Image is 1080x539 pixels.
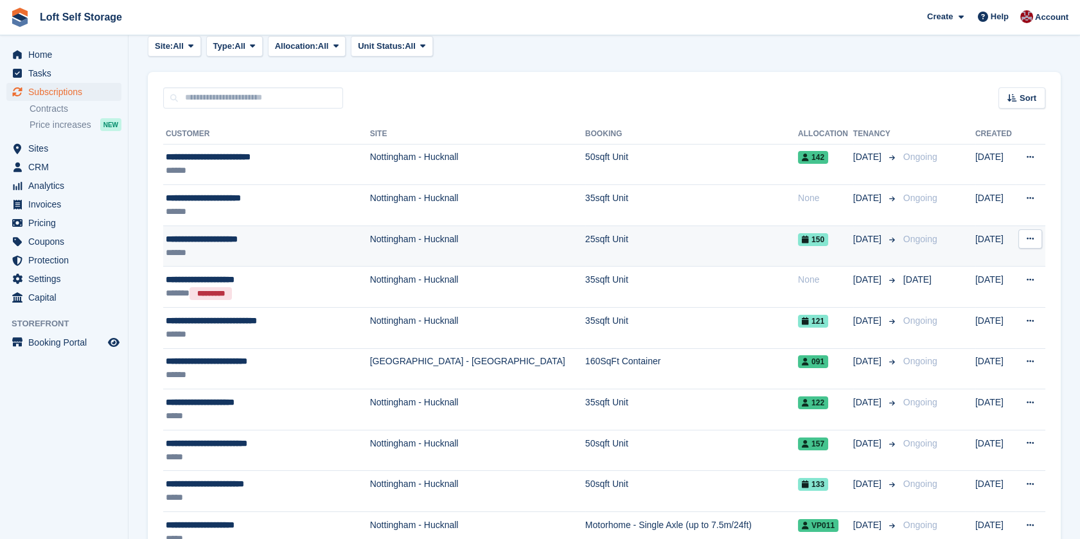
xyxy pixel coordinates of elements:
a: Contracts [30,103,121,115]
a: menu [6,177,121,195]
button: Site: All [148,36,201,57]
td: Nottingham - Hucknall [370,389,585,430]
span: Sites [28,139,105,157]
td: [DATE] [975,348,1016,389]
td: [DATE] [975,225,1016,267]
span: [DATE] [853,396,884,409]
span: 091 [798,355,828,368]
a: menu [6,139,121,157]
td: [DATE] [975,144,1016,185]
span: Home [28,46,105,64]
td: 50sqft Unit [585,430,798,471]
span: Invoices [28,195,105,213]
div: NEW [100,118,121,131]
span: Account [1035,11,1068,24]
span: [DATE] [853,191,884,205]
a: menu [6,195,121,213]
th: Created [975,124,1016,145]
a: menu [6,214,121,232]
span: [DATE] [853,273,884,287]
a: menu [6,158,121,176]
td: 35sqft Unit [585,389,798,430]
span: [DATE] [853,518,884,532]
th: Customer [163,124,370,145]
button: Allocation: All [268,36,346,57]
td: 35sqft Unit [585,308,798,349]
a: menu [6,46,121,64]
span: Ongoing [903,356,937,366]
span: Ongoing [903,193,937,203]
th: Allocation [798,124,853,145]
th: Booking [585,124,798,145]
span: Booking Portal [28,333,105,351]
span: 150 [798,233,828,246]
button: Type: All [206,36,263,57]
td: Nottingham - Hucknall [370,267,585,308]
span: Ongoing [903,479,937,489]
span: Type: [213,40,235,53]
span: [DATE] [853,150,884,164]
a: Price increases NEW [30,118,121,132]
span: Help [991,10,1009,23]
img: James Johnson [1020,10,1033,23]
td: [DATE] [975,267,1016,308]
td: Nottingham - Hucknall [370,225,585,267]
span: 122 [798,396,828,409]
td: [DATE] [975,185,1016,226]
td: 50sqft Unit [585,144,798,185]
span: All [405,40,416,53]
span: Coupons [28,233,105,251]
span: Site: [155,40,173,53]
span: Protection [28,251,105,269]
a: menu [6,333,121,351]
span: 121 [798,315,828,328]
span: Allocation: [275,40,318,53]
a: menu [6,251,121,269]
span: [DATE] [853,437,884,450]
span: Capital [28,288,105,306]
div: None [798,191,853,205]
span: [DATE] [903,274,932,285]
span: Create [927,10,953,23]
th: Site [370,124,585,145]
td: Nottingham - Hucknall [370,144,585,185]
span: Subscriptions [28,83,105,101]
span: All [173,40,184,53]
span: Settings [28,270,105,288]
span: Ongoing [903,438,937,448]
span: CRM [28,158,105,176]
span: Ongoing [903,315,937,326]
a: Preview store [106,335,121,350]
td: [GEOGRAPHIC_DATA] - [GEOGRAPHIC_DATA] [370,348,585,389]
span: Unit Status: [358,40,405,53]
td: Nottingham - Hucknall [370,185,585,226]
td: 25sqft Unit [585,225,798,267]
td: 50sqft Unit [585,471,798,512]
span: All [318,40,329,53]
td: [DATE] [975,430,1016,471]
span: 133 [798,478,828,491]
button: Unit Status: All [351,36,432,57]
span: Ongoing [903,520,937,530]
td: Nottingham - Hucknall [370,430,585,471]
img: stora-icon-8386f47178a22dfd0bd8f6a31ec36ba5ce8667c1dd55bd0f319d3a0aa187defe.svg [10,8,30,27]
a: menu [6,288,121,306]
span: [DATE] [853,355,884,368]
a: menu [6,233,121,251]
span: [DATE] [853,233,884,246]
span: Price increases [30,119,91,131]
span: 142 [798,151,828,164]
a: menu [6,83,121,101]
td: [DATE] [975,389,1016,430]
a: Loft Self Storage [35,6,127,28]
td: Nottingham - Hucknall [370,308,585,349]
div: None [798,273,853,287]
span: Analytics [28,177,105,195]
a: menu [6,64,121,82]
span: 157 [798,437,828,450]
td: 35sqft Unit [585,267,798,308]
span: Ongoing [903,152,937,162]
span: VP011 [798,519,838,532]
span: Sort [1020,92,1036,105]
a: menu [6,270,121,288]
